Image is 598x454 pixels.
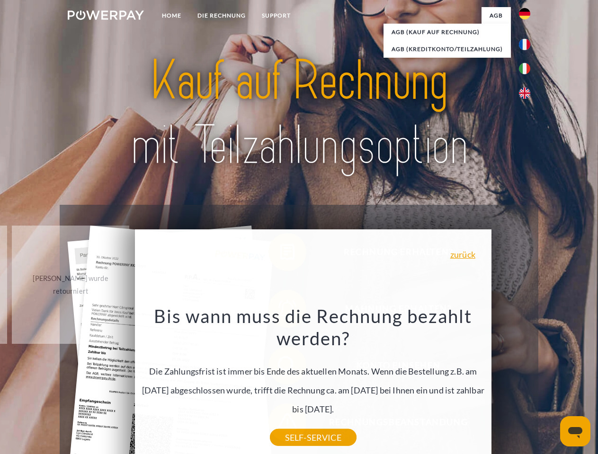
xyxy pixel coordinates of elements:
[384,41,511,58] a: AGB (Kreditkonto/Teilzahlung)
[519,8,530,19] img: de
[189,7,254,24] a: DIE RECHNUNG
[68,10,144,20] img: logo-powerpay-white.svg
[254,7,299,24] a: SUPPORT
[519,63,530,74] img: it
[384,24,511,41] a: AGB (Kauf auf Rechnung)
[519,87,530,99] img: en
[270,429,357,446] a: SELF-SERVICE
[154,7,189,24] a: Home
[140,305,486,437] div: Die Zahlungsfrist ist immer bis Ende des aktuellen Monats. Wenn die Bestellung z.B. am [DATE] abg...
[90,45,508,181] img: title-powerpay_de.svg
[450,250,475,259] a: zurück
[18,272,124,297] div: [PERSON_NAME] wurde retourniert
[560,416,590,446] iframe: Schaltfläche zum Öffnen des Messaging-Fensters
[140,305,486,350] h3: Bis wann muss die Rechnung bezahlt werden?
[519,39,530,50] img: fr
[482,7,511,24] a: agb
